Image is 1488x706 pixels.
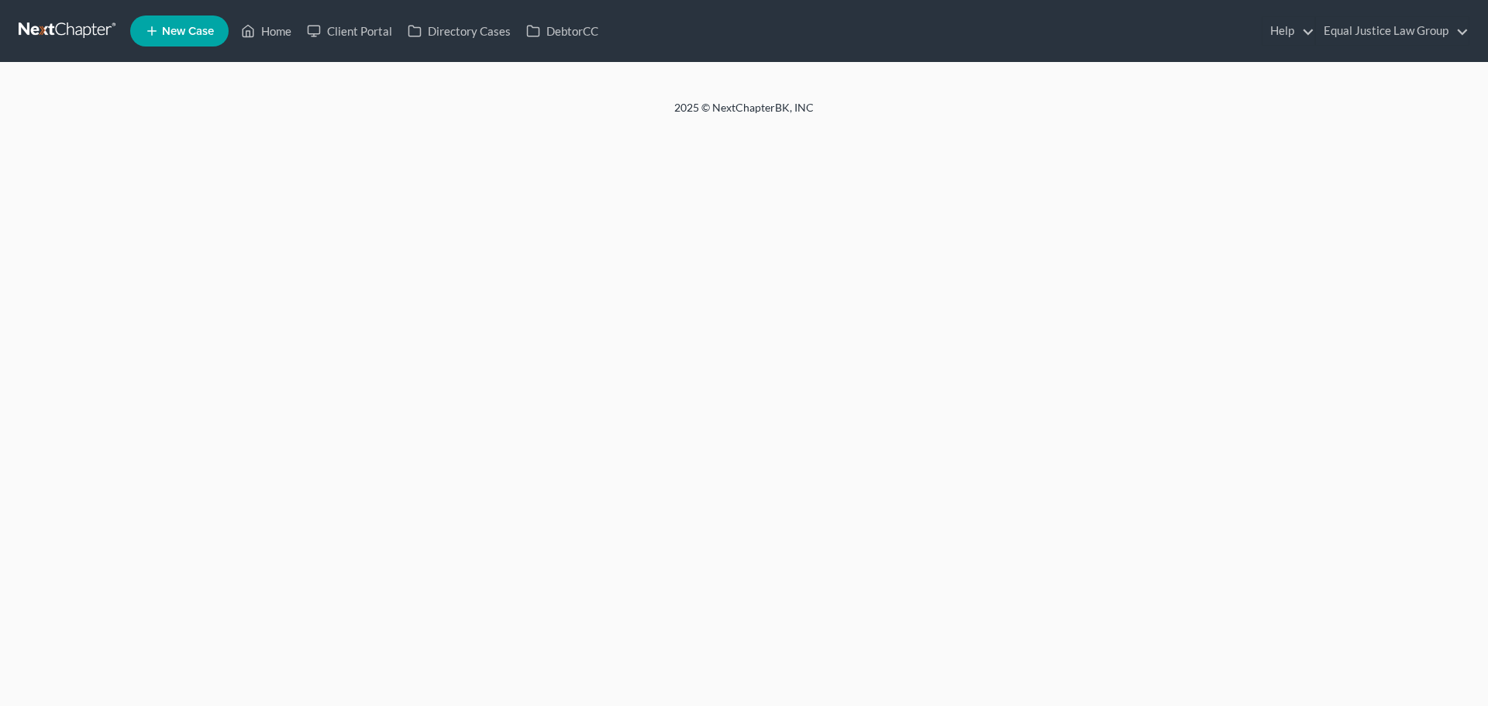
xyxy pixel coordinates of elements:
[1262,17,1314,45] a: Help
[233,17,299,45] a: Home
[299,17,400,45] a: Client Portal
[1316,17,1469,45] a: Equal Justice Law Group
[400,17,518,45] a: Directory Cases
[302,100,1186,128] div: 2025 © NextChapterBK, INC
[518,17,606,45] a: DebtorCC
[130,15,229,46] new-legal-case-button: New Case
